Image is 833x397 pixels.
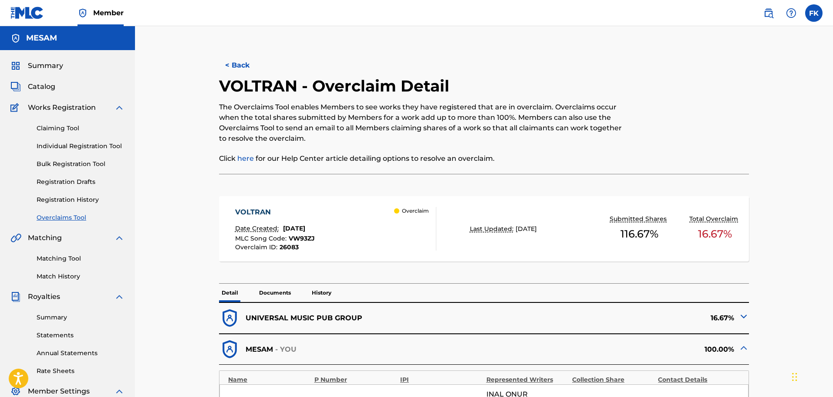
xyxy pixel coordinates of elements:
span: Matching [28,233,62,243]
span: 26083 [280,243,299,251]
div: VOLTRAN [235,207,315,217]
div: 16.67% [484,308,749,329]
div: Sürükle [792,364,797,390]
p: Documents [256,284,293,302]
span: MLC Song Code : [235,234,289,242]
p: Overclaim [402,207,429,215]
a: Statements [37,331,125,340]
span: Member Settings [28,386,90,397]
img: Catalog [10,81,21,92]
div: Represented Writers [486,375,568,384]
div: User Menu [805,4,823,22]
p: Submitted Shares [610,214,669,224]
span: [DATE] [516,225,537,233]
a: Annual Statements [37,349,125,358]
p: MESAM [246,344,273,355]
a: Summary [37,313,125,322]
img: expand [114,292,125,302]
a: Matching Tool [37,254,125,263]
a: Registration History [37,195,125,204]
a: Bulk Registration Tool [37,159,125,169]
img: dfb38c8551f6dcc1ac04.svg [219,339,240,360]
div: 100.00% [484,339,749,360]
a: CatalogCatalog [10,81,55,92]
a: Public Search [760,4,777,22]
h2: VOLTRAN - Overclaim Detail [219,76,454,96]
span: Works Registration [28,102,96,113]
a: Overclaims Tool [37,213,125,222]
span: 116.67 % [621,226,658,242]
span: 16.67 % [698,226,732,242]
div: Sohbet Aracı [789,355,833,397]
img: Matching [10,233,21,243]
span: Catalog [28,81,55,92]
div: Name [228,375,310,384]
button: < Back [219,54,271,76]
a: VOLTRANDate Created:[DATE]MLC Song Code:VW93ZJOverclaim ID:26083 OverclaimLast Updated:[DATE]Subm... [219,196,749,261]
p: History [309,284,334,302]
p: Click for our Help Center article detailing options to resolve an overclaim. [219,153,627,164]
img: dfb38c8551f6dcc1ac04.svg [219,308,240,329]
img: Summary [10,61,21,71]
a: Registration Drafts [37,177,125,187]
a: here [237,154,254,163]
img: expand [114,233,125,243]
a: Claiming Tool [37,124,125,133]
div: Help [782,4,800,22]
img: expand-cell-toggle [739,311,749,322]
img: Accounts [10,33,21,44]
p: - YOU [275,344,297,355]
p: Detail [219,284,241,302]
a: SummarySummary [10,61,63,71]
span: VW93ZJ [289,234,315,242]
div: Contact Details [658,375,739,384]
span: Member [93,8,124,18]
p: Total Overclaim [689,214,740,224]
span: Overclaim ID : [235,243,280,251]
img: Works Registration [10,102,22,113]
img: help [786,8,796,18]
div: P Number [314,375,396,384]
a: Match History [37,272,125,281]
div: Collection Share [572,375,654,384]
img: expand [114,102,125,113]
p: Date Created: [235,224,281,233]
img: MLC Logo [10,7,44,19]
img: search [763,8,774,18]
img: Royalties [10,292,21,302]
iframe: Resource Center [809,261,833,331]
img: expand-cell-toggle [739,343,749,353]
img: expand [114,386,125,397]
iframe: Chat Widget [789,355,833,397]
p: Last Updated: [470,224,516,234]
a: Rate Sheets [37,366,125,376]
span: Royalties [28,292,60,302]
p: UNIVERSAL MUSIC PUB GROUP [246,313,362,323]
img: Member Settings [10,386,21,397]
h5: MESAM [26,33,57,43]
div: IPI [400,375,482,384]
a: Individual Registration Tool [37,142,125,151]
span: Summary [28,61,63,71]
p: The Overclaims Tool enables Members to see works they have registered that are in overclaim. Over... [219,102,627,144]
img: Top Rightsholder [78,8,88,18]
span: [DATE] [283,224,305,232]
